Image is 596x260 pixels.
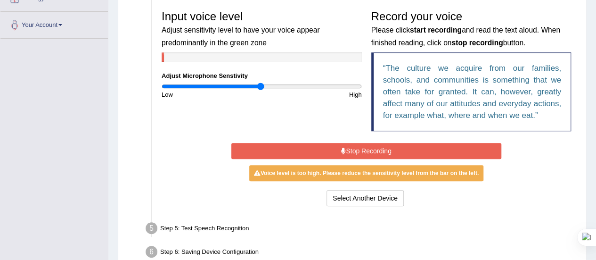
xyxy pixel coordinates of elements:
[327,190,404,206] button: Select Another Device
[261,90,366,99] div: High
[451,39,503,47] b: stop recording
[0,12,108,35] a: Your Account
[410,26,462,34] b: start recording
[371,26,560,46] small: Please click and read the text aloud. When finished reading, click on button.
[371,10,572,48] h3: Record your voice
[162,71,248,80] label: Adjust Microphone Senstivity
[162,10,362,48] h3: Input voice level
[157,90,261,99] div: Low
[141,219,582,240] div: Step 5: Test Speech Recognition
[383,64,562,120] q: The culture we acquire from our families, schools, and communities is something that we often tak...
[231,143,501,159] button: Stop Recording
[249,165,483,181] div: Voice level is too high. Please reduce the sensitivity level from the bar on the left.
[162,26,319,46] small: Adjust sensitivity level to have your voice appear predominantly in the green zone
